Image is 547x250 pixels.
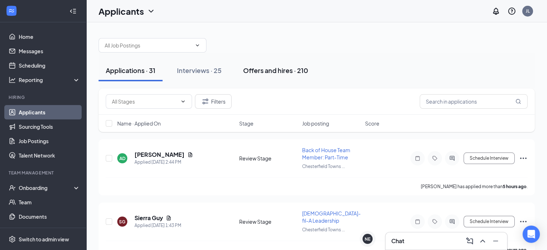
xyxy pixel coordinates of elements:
[19,134,80,148] a: Job Postings
[19,236,69,243] div: Switch to admin view
[515,99,521,104] svg: MagnifyingGlass
[9,94,79,100] div: Hiring
[119,219,126,225] div: SG
[112,97,177,105] input: All Stages
[430,155,439,161] svg: Tag
[201,97,210,106] svg: Filter
[391,237,404,245] h3: Chat
[135,159,193,166] div: Applied [DATE] 2:44 PM
[507,7,516,15] svg: QuestionInfo
[19,119,80,134] a: Sourcing Tools
[478,237,487,245] svg: ChevronUp
[239,155,298,162] div: Review Stage
[464,216,515,227] button: Schedule Interview
[302,210,361,224] span: [DEMOGRAPHIC_DATA]-fil-A Leadership
[430,219,439,224] svg: Tag
[19,29,80,44] a: Home
[19,184,74,191] div: Onboarding
[519,217,528,226] svg: Ellipses
[465,237,474,245] svg: ComposeMessage
[491,237,500,245] svg: Minimize
[19,58,80,73] a: Scheduling
[302,164,345,169] span: Chesterfield Towns ...
[365,120,379,127] span: Score
[448,219,456,224] svg: ActiveChat
[365,236,370,242] div: NE
[302,120,329,127] span: Job posting
[135,222,181,229] div: Applied [DATE] 1:43 PM
[19,76,81,83] div: Reporting
[526,8,530,14] div: JL
[195,42,200,48] svg: ChevronDown
[69,8,77,15] svg: Collapse
[503,184,527,189] b: 5 hours ago
[117,120,161,127] span: Name · Applied On
[8,7,15,14] svg: WorkstreamLogo
[19,148,80,163] a: Talent Network
[106,66,155,75] div: Applications · 31
[195,94,232,109] button: Filter Filters
[421,183,528,190] p: [PERSON_NAME] has applied more than .
[243,66,308,75] div: Offers and hires · 210
[490,235,501,247] button: Minimize
[413,155,422,161] svg: Note
[302,147,350,160] span: Back of House Team Member: Part-Time
[177,66,222,75] div: Interviews · 25
[147,7,155,15] svg: ChevronDown
[19,44,80,58] a: Messages
[187,152,193,158] svg: Document
[448,155,456,161] svg: ActiveChat
[523,226,540,243] div: Open Intercom Messenger
[180,99,186,104] svg: ChevronDown
[477,235,488,247] button: ChevronUp
[105,41,192,49] input: All Job Postings
[302,227,345,232] span: Chesterfield Towns ...
[135,214,163,222] h5: Sierra Guy
[464,153,515,164] button: Schedule Interview
[9,170,79,176] div: Team Management
[135,151,184,159] h5: [PERSON_NAME]
[239,218,298,225] div: Review Stage
[166,215,172,221] svg: Document
[9,184,16,191] svg: UserCheck
[239,120,254,127] span: Stage
[9,76,16,83] svg: Analysis
[19,224,80,238] a: SurveysCrown
[119,155,126,162] div: AD
[19,195,80,209] a: Team
[99,5,144,17] h1: Applicants
[19,105,80,119] a: Applicants
[19,209,80,224] a: Documents
[464,235,475,247] button: ComposeMessage
[492,7,500,15] svg: Notifications
[413,219,422,224] svg: Note
[420,94,528,109] input: Search in applications
[9,236,16,243] svg: Settings
[519,154,528,163] svg: Ellipses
